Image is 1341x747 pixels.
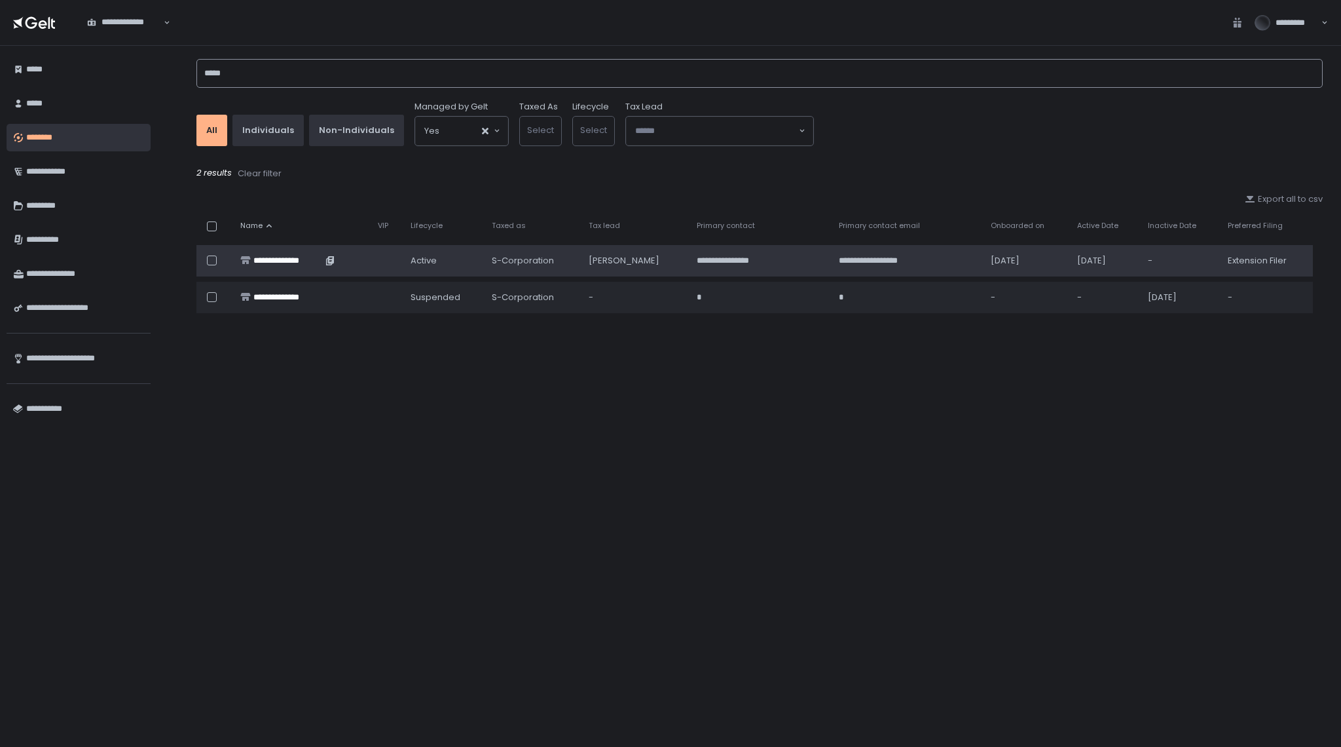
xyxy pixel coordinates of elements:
[1077,292,1132,303] div: -
[492,292,573,303] div: S-Corporation
[580,124,607,136] span: Select
[839,221,920,231] span: Primary contact email
[492,255,573,267] div: S-Corporation
[196,115,227,146] button: All
[378,221,388,231] span: VIP
[1228,221,1283,231] span: Preferred Filing
[1228,292,1305,303] div: -
[519,101,558,113] label: Taxed As
[991,255,1061,267] div: [DATE]
[79,9,170,37] div: Search for option
[309,115,404,146] button: Non-Individuals
[1148,292,1212,303] div: [DATE]
[439,125,481,138] input: Search for option
[527,124,554,136] span: Select
[572,101,609,113] label: Lifecycle
[242,125,294,136] div: Individuals
[424,125,439,138] span: Yes
[196,167,1323,180] div: 2 results
[482,128,488,134] button: Clear Selected
[411,255,437,267] span: active
[991,292,1061,303] div: -
[240,221,263,231] span: Name
[414,101,488,113] span: Managed by Gelt
[1077,221,1118,231] span: Active Date
[625,101,663,113] span: Tax Lead
[237,167,282,180] button: Clear filter
[319,125,394,136] div: Non-Individuals
[1077,255,1132,267] div: [DATE]
[411,221,443,231] span: Lifecycle
[991,221,1044,231] span: Onboarded on
[1148,255,1212,267] div: -
[238,168,282,180] div: Clear filter
[589,292,680,303] div: -
[1245,193,1323,205] button: Export all to csv
[589,221,620,231] span: Tax lead
[589,255,680,267] div: [PERSON_NAME]
[415,117,508,145] div: Search for option
[87,28,162,41] input: Search for option
[206,125,217,136] div: All
[411,292,460,303] span: suspended
[1148,221,1196,231] span: Inactive Date
[232,115,304,146] button: Individuals
[1228,255,1305,267] div: Extension Filer
[635,125,798,138] input: Search for option
[492,221,526,231] span: Taxed as
[626,117,813,145] div: Search for option
[697,221,755,231] span: Primary contact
